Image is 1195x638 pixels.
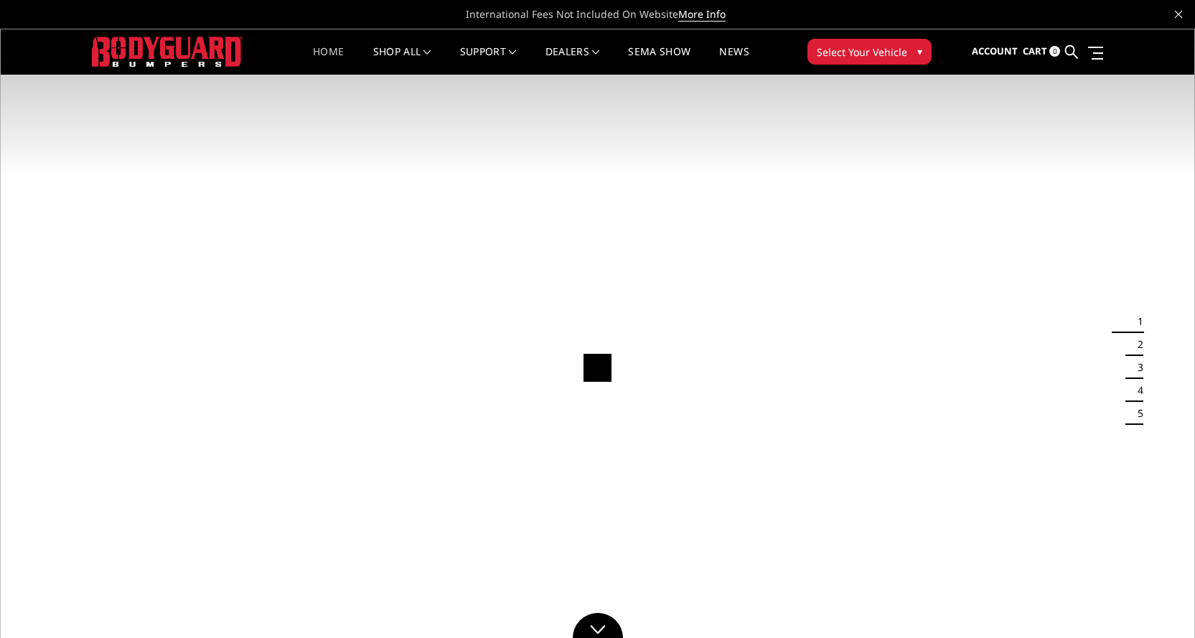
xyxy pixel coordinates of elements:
[1023,32,1060,71] a: Cart 0
[1023,44,1047,57] span: Cart
[573,613,623,638] a: Click to Down
[460,47,517,75] a: Support
[817,44,907,60] span: Select Your Vehicle
[972,44,1018,57] span: Account
[1129,379,1143,402] button: 4 of 5
[917,44,922,59] span: ▾
[719,47,749,75] a: News
[92,37,243,66] img: BODYGUARD BUMPERS
[1049,46,1060,57] span: 0
[1129,311,1143,334] button: 1 of 5
[313,47,344,75] a: Home
[628,47,690,75] a: SEMA Show
[1129,402,1143,425] button: 5 of 5
[545,47,600,75] a: Dealers
[807,39,932,65] button: Select Your Vehicle
[972,32,1018,71] a: Account
[678,7,726,22] a: More Info
[1129,334,1143,357] button: 2 of 5
[373,47,431,75] a: shop all
[1129,357,1143,380] button: 3 of 5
